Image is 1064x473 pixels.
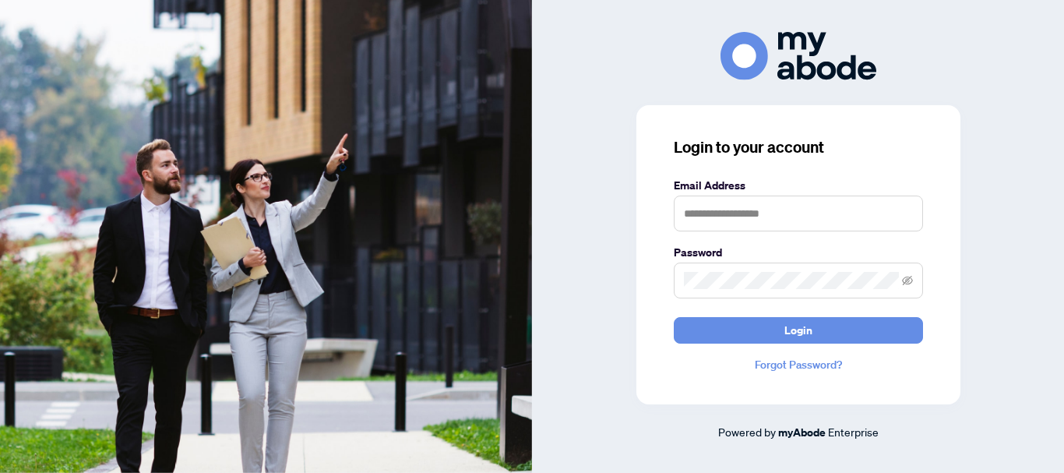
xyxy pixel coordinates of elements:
span: Powered by [718,425,776,439]
img: ma-logo [720,32,876,79]
label: Email Address [674,177,923,194]
span: Login [784,318,812,343]
label: Password [674,244,923,261]
h3: Login to your account [674,136,923,158]
a: myAbode [778,424,826,441]
span: Enterprise [828,425,879,439]
span: eye-invisible [902,275,913,286]
button: Login [674,317,923,344]
a: Forgot Password? [674,356,923,373]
